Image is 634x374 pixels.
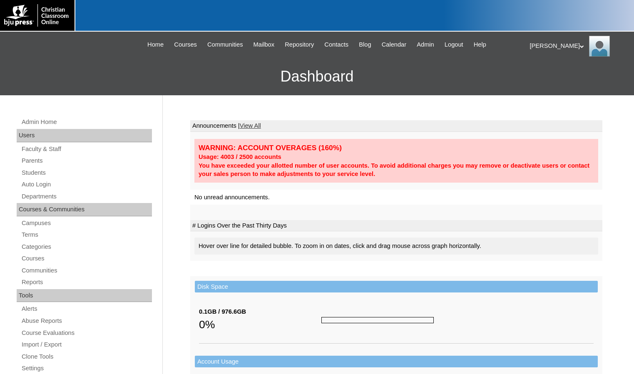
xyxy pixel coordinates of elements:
a: Categories [21,242,152,252]
a: Alerts [21,304,152,314]
div: 0.1GB / 976.6GB [199,307,321,316]
a: Terms [21,230,152,240]
div: Users [17,129,152,142]
span: Mailbox [254,40,275,50]
div: 0% [199,316,321,333]
strong: Usage: 4003 / 2500 accounts [199,154,281,160]
td: No unread announcements. [190,190,602,205]
span: Home [147,40,164,50]
div: You have exceeded your allotted number of user accounts. To avoid additional charges you may remo... [199,161,594,178]
div: Courses & Communities [17,203,152,216]
a: Auto Login [21,179,152,190]
a: Import / Export [21,339,152,350]
a: Blog [355,40,375,50]
a: Course Evaluations [21,328,152,338]
div: Hover over line for detailed bubble. To zoom in on dates, click and drag mouse across graph horiz... [194,238,598,255]
a: Help [470,40,490,50]
span: Calendar [382,40,406,50]
img: Melanie Sevilla [589,36,610,57]
a: Admin Home [21,117,152,127]
span: Repository [285,40,314,50]
span: Blog [359,40,371,50]
a: Parents [21,156,152,166]
a: Courses [21,253,152,264]
span: Courses [174,40,197,50]
a: Departments [21,191,152,202]
span: Contacts [324,40,348,50]
a: Admin [413,40,438,50]
a: Settings [21,363,152,374]
td: # Logins Over the Past Thirty Days [190,220,602,232]
h3: Dashboard [4,58,630,95]
a: Abuse Reports [21,316,152,326]
span: Communities [207,40,243,50]
a: Campuses [21,218,152,228]
a: Reports [21,277,152,287]
a: Calendar [378,40,410,50]
td: Disk Space [195,281,598,293]
span: Admin [417,40,434,50]
div: [PERSON_NAME] [530,36,626,57]
td: Announcements | [190,120,602,132]
a: Students [21,168,152,178]
a: View All [240,122,261,129]
a: Clone Tools [21,352,152,362]
div: Tools [17,289,152,302]
span: Logout [445,40,463,50]
a: Communities [203,40,247,50]
a: Home [143,40,168,50]
td: Account Usage [195,356,598,368]
img: logo-white.png [4,4,70,27]
a: Logout [440,40,467,50]
a: Courses [170,40,201,50]
a: Repository [281,40,318,50]
a: Mailbox [249,40,279,50]
div: WARNING: ACCOUNT OVERAGES (160%) [199,143,594,153]
a: Contacts [320,40,353,50]
span: Help [474,40,486,50]
a: Faculty & Staff [21,144,152,154]
a: Communities [21,265,152,276]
